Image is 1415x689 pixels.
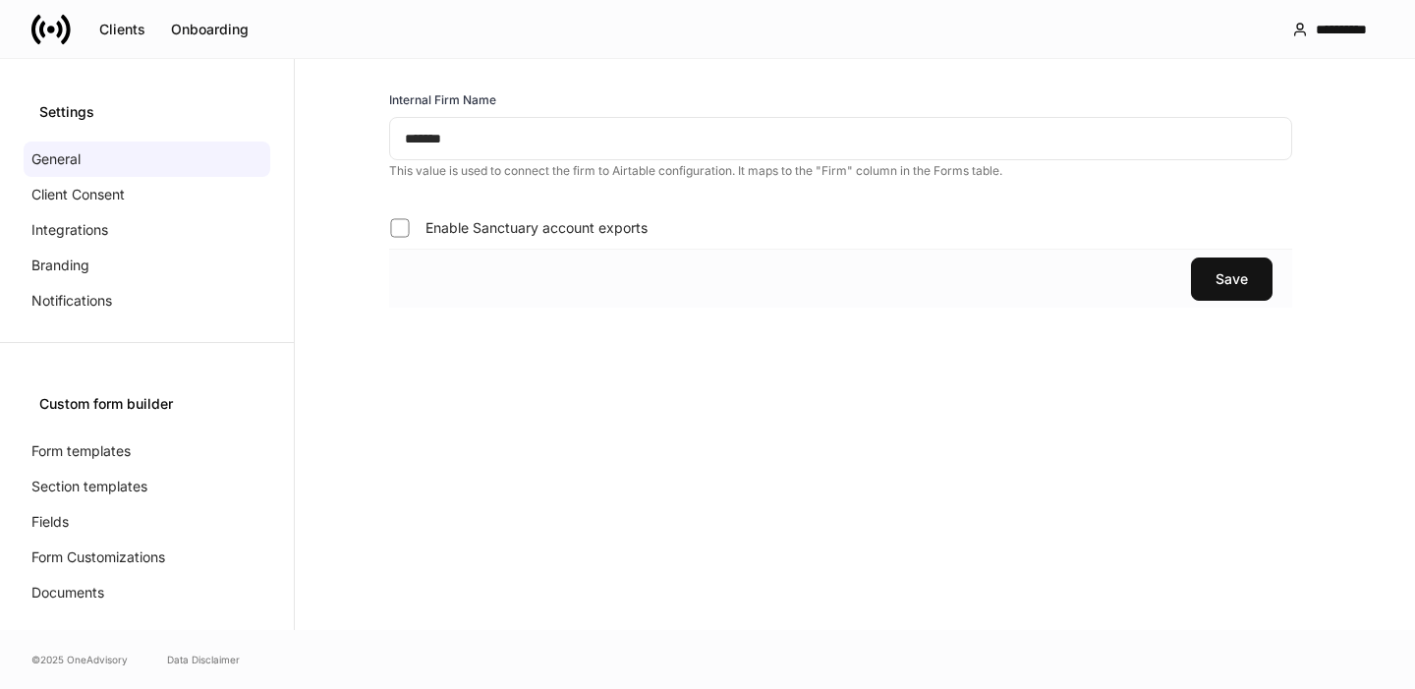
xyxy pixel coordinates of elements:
[24,575,270,610] a: Documents
[24,504,270,540] a: Fields
[1216,272,1248,286] div: Save
[389,90,496,109] h6: Internal Firm Name
[24,540,270,575] a: Form Customizations
[31,149,81,169] p: General
[24,212,270,248] a: Integrations
[158,14,261,45] button: Onboarding
[31,441,131,461] p: Form templates
[31,652,128,667] span: © 2025 OneAdvisory
[24,283,270,318] a: Notifications
[31,547,165,567] p: Form Customizations
[24,469,270,504] a: Section templates
[1191,258,1273,301] button: Save
[39,394,255,414] div: Custom form builder
[39,102,255,122] div: Settings
[425,218,648,238] span: Enable Sanctuary account exports
[99,23,145,36] div: Clients
[31,477,147,496] p: Section templates
[389,163,1292,179] p: This value is used to connect the firm to Airtable configuration. It maps to the "Firm" column in...
[31,185,125,204] p: Client Consent
[24,142,270,177] a: General
[31,583,104,603] p: Documents
[171,23,249,36] div: Onboarding
[31,512,69,532] p: Fields
[24,248,270,283] a: Branding
[31,291,112,311] p: Notifications
[24,433,270,469] a: Form templates
[167,652,240,667] a: Data Disclaimer
[31,220,108,240] p: Integrations
[86,14,158,45] button: Clients
[24,177,270,212] a: Client Consent
[31,256,89,275] p: Branding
